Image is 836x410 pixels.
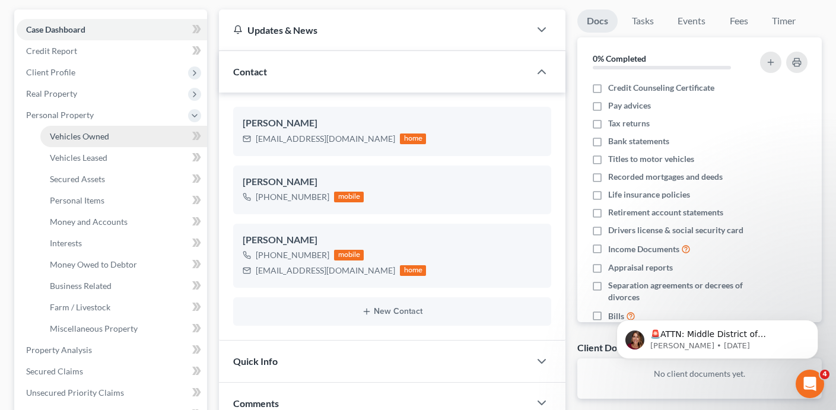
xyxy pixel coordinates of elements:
[26,46,77,56] span: Credit Report
[243,307,542,316] button: New Contact
[40,254,207,275] a: Money Owed to Debtor
[26,24,85,34] span: Case Dashboard
[233,355,278,367] span: Quick Info
[256,249,329,261] div: [PHONE_NUMBER]
[577,9,618,33] a: Docs
[593,53,646,63] strong: 0% Completed
[26,387,124,398] span: Unsecured Priority Claims
[40,211,207,233] a: Money and Accounts
[233,398,279,409] span: Comments
[608,189,690,201] span: Life insurance policies
[243,175,542,189] div: [PERSON_NAME]
[256,133,395,145] div: [EMAIL_ADDRESS][DOMAIN_NAME]
[608,135,669,147] span: Bank statements
[26,67,75,77] span: Client Profile
[762,9,805,33] a: Timer
[720,9,758,33] a: Fees
[40,147,207,169] a: Vehicles Leased
[243,116,542,131] div: [PERSON_NAME]
[608,262,673,274] span: Appraisal reports
[40,318,207,339] a: Miscellaneous Property
[40,169,207,190] a: Secured Assets
[608,206,723,218] span: Retirement account statements
[17,339,207,361] a: Property Analysis
[668,9,715,33] a: Events
[233,66,267,77] span: Contact
[26,88,77,98] span: Real Property
[608,82,714,94] span: Credit Counseling Certificate
[26,345,92,355] span: Property Analysis
[50,323,138,333] span: Miscellaneous Property
[40,275,207,297] a: Business Related
[256,191,329,203] div: [PHONE_NUMBER]
[50,195,104,205] span: Personal Items
[599,295,836,378] iframe: Intercom notifications message
[50,174,105,184] span: Secured Assets
[40,190,207,211] a: Personal Items
[608,171,723,183] span: Recorded mortgages and deeds
[17,382,207,403] a: Unsecured Priority Claims
[400,134,426,144] div: home
[17,19,207,40] a: Case Dashboard
[256,265,395,276] div: [EMAIL_ADDRESS][DOMAIN_NAME]
[40,126,207,147] a: Vehicles Owned
[400,265,426,276] div: home
[50,259,137,269] span: Money Owed to Debtor
[587,368,812,380] p: No client documents yet.
[40,297,207,318] a: Farm / Livestock
[608,153,694,165] span: Titles to motor vehicles
[608,279,751,303] span: Separation agreements or decrees of divorces
[233,24,516,36] div: Updates & News
[50,238,82,248] span: Interests
[50,217,128,227] span: Money and Accounts
[50,281,112,291] span: Business Related
[796,370,824,398] iframe: Intercom live chat
[40,233,207,254] a: Interests
[50,302,110,312] span: Farm / Livestock
[17,40,207,62] a: Credit Report
[26,366,83,376] span: Secured Claims
[334,250,364,260] div: mobile
[577,341,653,354] div: Client Documents
[608,243,679,255] span: Income Documents
[50,131,109,141] span: Vehicles Owned
[608,224,743,236] span: Drivers license & social security card
[243,233,542,247] div: [PERSON_NAME]
[17,361,207,382] a: Secured Claims
[622,9,663,33] a: Tasks
[26,110,94,120] span: Personal Property
[334,192,364,202] div: mobile
[608,117,650,129] span: Tax returns
[50,152,107,163] span: Vehicles Leased
[608,100,651,112] span: Pay advices
[820,370,829,379] span: 4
